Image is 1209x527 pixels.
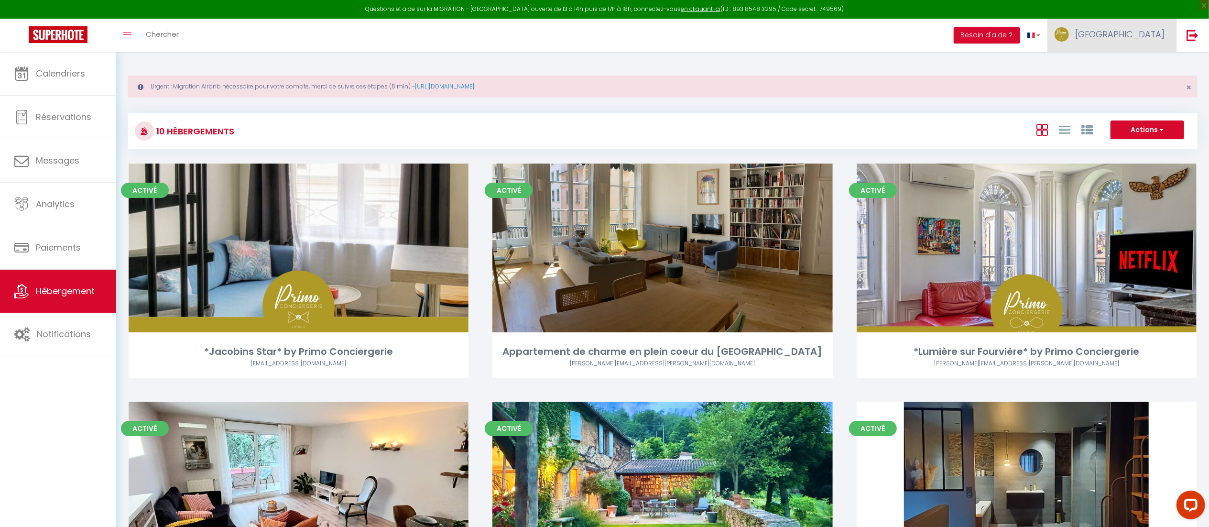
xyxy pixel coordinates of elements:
a: Vue en Liste [1059,121,1070,137]
a: ... [GEOGRAPHIC_DATA] [1047,19,1176,52]
span: Calendriers [36,67,85,79]
span: [GEOGRAPHIC_DATA] [1075,28,1165,40]
span: Activé [485,183,533,198]
a: Vue par Groupe [1081,121,1093,137]
button: Actions [1111,121,1184,140]
span: Activé [121,421,169,436]
div: *Jacobins Star* by Primo Conciergerie [129,344,468,359]
span: Activé [849,421,897,436]
div: Urgent : Migration Airbnb nécessaire pour votre compte, merci de suivre ces étapes (5 min) - [128,76,1198,98]
div: Airbnb [492,359,832,368]
span: Activé [849,183,897,198]
div: Airbnb [857,359,1197,368]
span: Hébergement [36,285,95,297]
span: Réservations [36,111,91,123]
img: ... [1055,27,1069,42]
a: en cliquant ici [681,5,720,13]
div: *Lumière sur Fourvière* by Primo Conciergerie [857,344,1197,359]
div: Appartement de charme en plein coeur du [GEOGRAPHIC_DATA] [492,344,832,359]
span: Activé [485,421,533,436]
img: Super Booking [29,26,87,43]
span: Chercher [146,29,179,39]
iframe: LiveChat chat widget [1169,487,1209,527]
a: Editer [998,477,1055,496]
div: Airbnb [129,359,468,368]
a: Editer [270,238,327,257]
a: Vue en Box [1036,121,1048,137]
a: [URL][DOMAIN_NAME] [415,82,474,90]
span: Notifications [37,328,91,340]
a: Editer [270,477,327,496]
span: Paiements [36,242,81,253]
span: Activé [121,183,169,198]
a: Editer [634,238,691,257]
span: Analytics [36,198,75,210]
a: Editer [634,477,691,496]
button: Close [1186,83,1191,92]
h3: 10 Hébergements [154,121,234,142]
img: logout [1187,29,1198,41]
span: Messages [36,154,79,166]
span: × [1186,81,1191,93]
button: Besoin d'aide ? [954,27,1020,44]
a: Chercher [139,19,186,52]
a: Editer [998,238,1055,257]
